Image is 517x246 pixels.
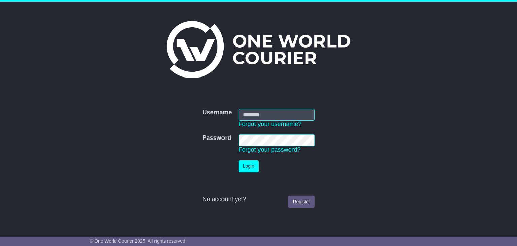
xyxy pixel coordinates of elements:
[167,21,350,78] img: One World
[202,109,232,116] label: Username
[90,238,187,244] span: © One World Courier 2025. All rights reserved.
[202,134,231,142] label: Password
[288,196,314,208] a: Register
[239,121,302,127] a: Forgot your username?
[239,160,259,172] button: Login
[202,196,314,203] div: No account yet?
[239,146,301,153] a: Forgot your password?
